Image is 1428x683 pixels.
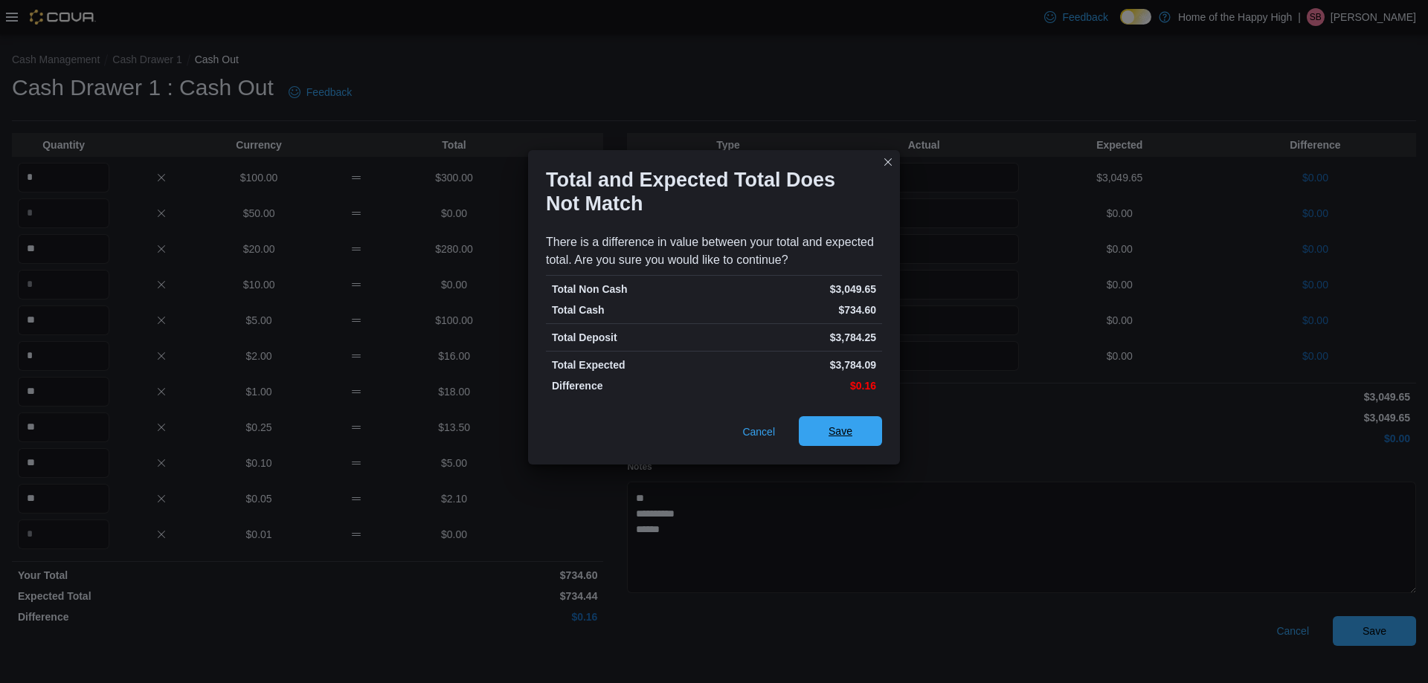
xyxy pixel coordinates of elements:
[879,153,897,171] button: Closes this modal window
[742,424,775,439] span: Cancel
[717,302,876,317] p: $734.60
[717,357,876,372] p: $3,784.09
[717,282,876,297] p: $3,049.65
[552,357,711,372] p: Total Expected
[552,330,711,345] p: Total Deposit
[829,424,852,438] span: Save
[552,282,711,297] p: Total Non Cash
[552,378,711,393] p: Difference
[717,378,876,393] p: $0.16
[799,416,882,446] button: Save
[546,233,882,269] div: There is a difference in value between your total and expected total. Are you sure you would like...
[736,417,781,447] button: Cancel
[552,302,711,317] p: Total Cash
[546,168,870,216] h1: Total and Expected Total Does Not Match
[717,330,876,345] p: $3,784.25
